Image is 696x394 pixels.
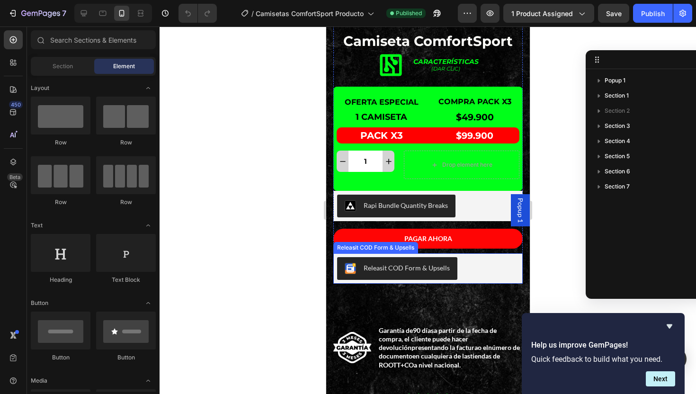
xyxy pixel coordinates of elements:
[31,353,90,362] div: Button
[605,106,630,116] span: Section 2
[53,62,73,71] span: Section
[605,76,625,85] span: Popup 1
[605,167,630,176] span: Section 6
[511,9,573,18] span: 1 product assigned
[96,353,156,362] div: Button
[62,8,66,19] p: 7
[31,138,90,147] div: Row
[326,27,530,394] iframe: Design area
[31,221,43,230] span: Text
[96,198,156,206] div: Row
[531,321,675,386] div: Help us improve GemPages!
[141,373,156,388] span: Toggle open
[605,121,630,131] span: Section 3
[96,138,156,147] div: Row
[646,371,675,386] button: Next question
[531,340,675,351] h2: Help us improve GemPages!
[605,91,629,100] span: Section 1
[113,62,135,71] span: Element
[178,4,217,23] div: Undo/Redo
[641,9,665,18] div: Publish
[31,376,47,385] span: Media
[396,9,422,18] span: Published
[9,101,23,108] div: 450
[606,9,622,18] span: Save
[31,198,90,206] div: Row
[605,136,630,146] span: Section 4
[598,4,629,23] button: Save
[4,4,71,23] button: 7
[31,299,48,307] span: Button
[96,276,156,284] div: Text Block
[141,218,156,233] span: Toggle open
[251,9,254,18] span: /
[664,321,675,332] button: Hide survey
[7,173,23,181] div: Beta
[141,295,156,311] span: Toggle open
[31,276,90,284] div: Heading
[605,152,630,161] span: Section 5
[633,4,673,23] button: Publish
[531,355,675,364] p: Quick feedback to build what you need.
[31,30,156,49] input: Search Sections & Elements
[256,9,364,18] span: Camisetas ComfortSport Producto
[31,84,49,92] span: Layout
[503,4,594,23] button: 1 product assigned
[141,81,156,96] span: Toggle open
[605,182,630,191] span: Section 7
